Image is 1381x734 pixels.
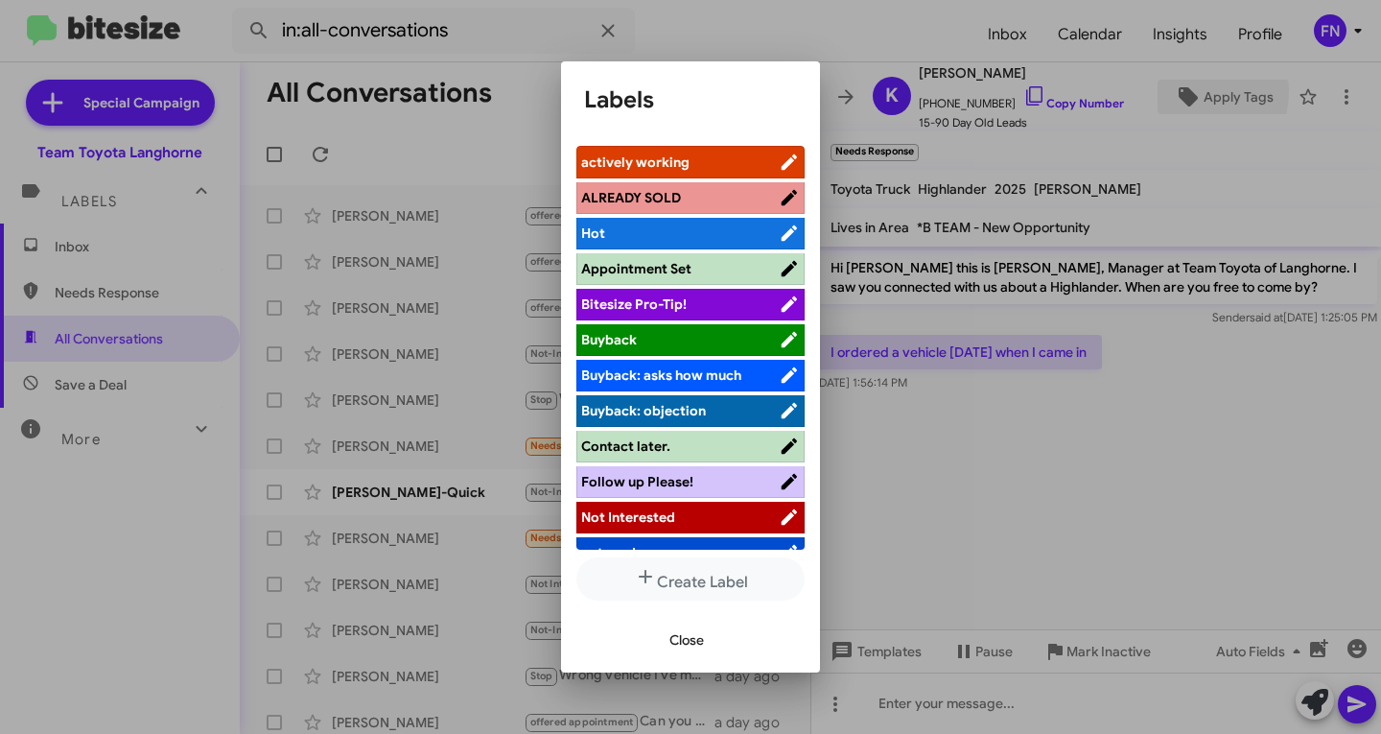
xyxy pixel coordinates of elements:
span: Appointment Set [581,260,691,277]
span: Buyback: asks how much [581,367,741,384]
span: Buyback: objection [581,402,706,419]
span: Hot [581,225,605,242]
span: Bitesize Pro-Tip! [581,296,687,313]
button: Create Label [576,557,805,601]
span: actively working [581,154,690,171]
span: Contact later. [581,438,670,455]
span: not ready [581,544,644,561]
span: Not Interested [581,509,675,526]
span: Follow up Please! [581,473,693,490]
button: Close [654,623,719,657]
h1: Labels [584,84,797,115]
span: ALREADY SOLD [581,189,681,206]
span: Close [669,623,704,657]
span: Buyback [581,331,637,348]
